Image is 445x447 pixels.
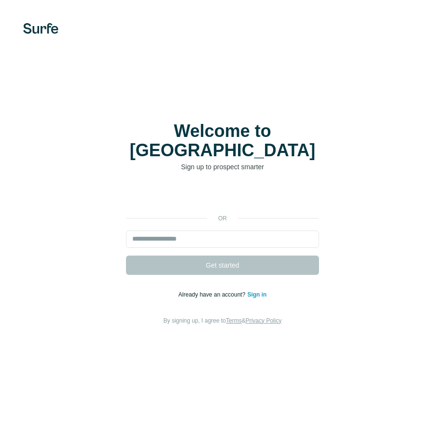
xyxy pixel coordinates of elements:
[126,162,319,172] p: Sign up to prospect smarter
[164,317,282,324] span: By signing up, I agree to &
[23,23,58,34] img: Surfe's logo
[121,186,324,207] iframe: Sign in with Google Button
[226,317,242,324] a: Terms
[179,291,248,298] span: Already have an account?
[246,317,282,324] a: Privacy Policy
[207,214,238,223] p: or
[126,122,319,160] h1: Welcome to [GEOGRAPHIC_DATA]
[247,291,266,298] a: Sign in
